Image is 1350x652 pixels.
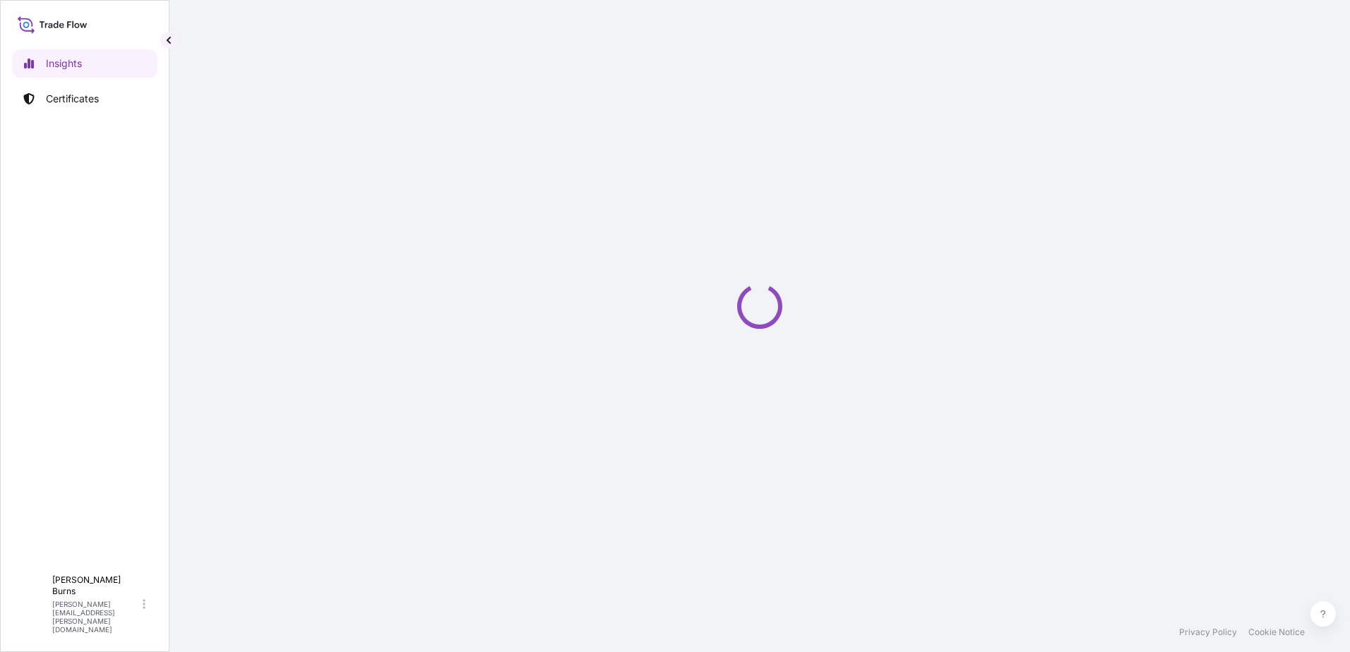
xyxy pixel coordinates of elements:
a: Privacy Policy [1179,627,1237,638]
p: [PERSON_NAME][EMAIL_ADDRESS][PERSON_NAME][DOMAIN_NAME] [52,600,140,634]
span: B [28,597,37,611]
a: Insights [12,49,157,78]
p: Certificates [46,92,99,106]
a: Cookie Notice [1248,627,1305,638]
p: [PERSON_NAME] Burns [52,574,140,597]
p: Insights [46,56,82,71]
a: Certificates [12,85,157,113]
